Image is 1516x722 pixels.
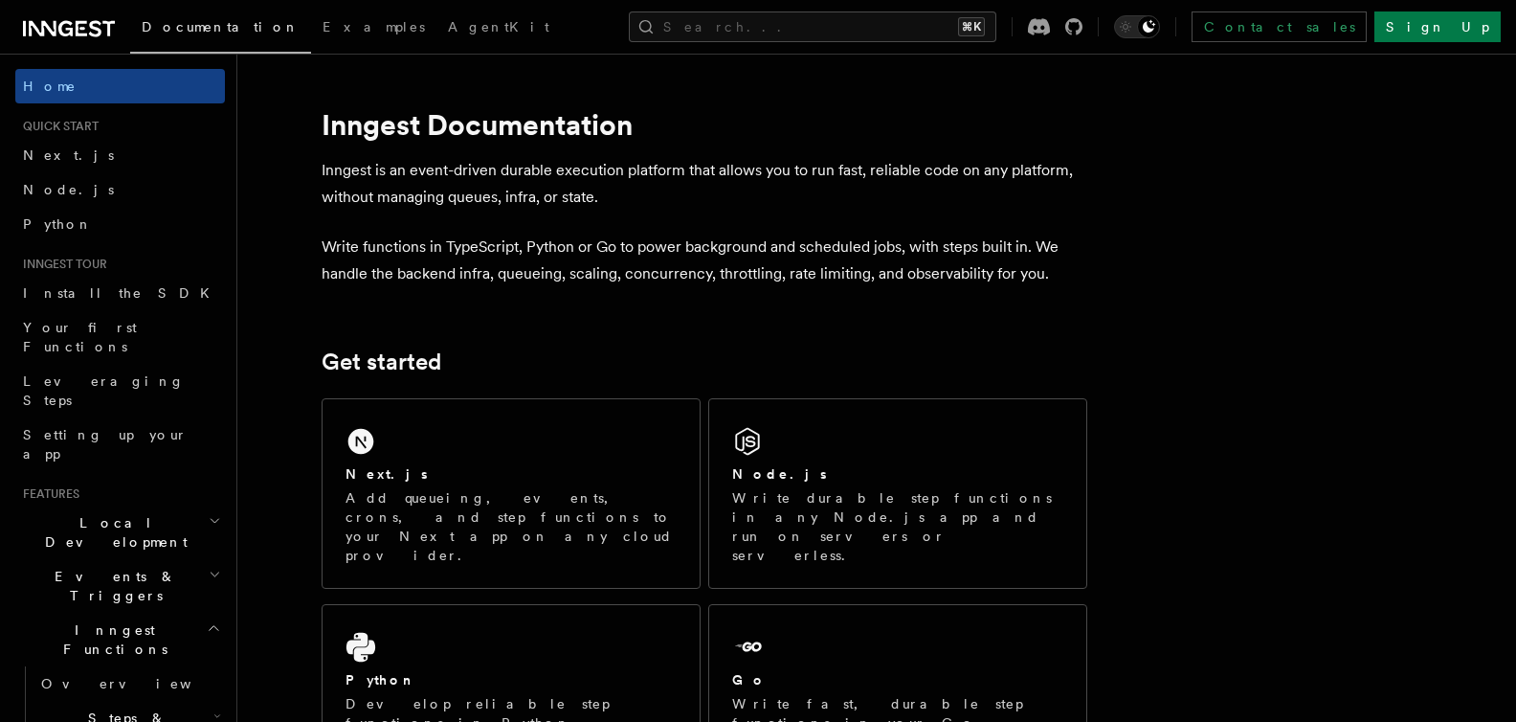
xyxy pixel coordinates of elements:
[142,19,300,34] span: Documentation
[322,234,1087,287] p: Write functions in TypeScript, Python or Go to power background and scheduled jobs, with steps bu...
[436,6,561,52] a: AgentKit
[15,486,79,502] span: Features
[15,310,225,364] a: Your first Functions
[1114,15,1160,38] button: Toggle dark mode
[322,398,701,589] a: Next.jsAdd queueing, events, crons, and step functions to your Next app on any cloud provider.
[33,666,225,701] a: Overview
[708,398,1087,589] a: Node.jsWrite durable step functions in any Node.js app and run on servers or serverless.
[629,11,996,42] button: Search...⌘K
[23,320,137,354] span: Your first Functions
[346,670,416,689] h2: Python
[15,513,209,552] span: Local Development
[15,559,225,613] button: Events & Triggers
[15,207,225,241] a: Python
[311,6,436,52] a: Examples
[323,19,425,34] span: Examples
[15,567,209,605] span: Events & Triggers
[23,182,114,197] span: Node.js
[732,488,1063,565] p: Write durable step functions in any Node.js app and run on servers or serverless.
[15,257,107,272] span: Inngest tour
[322,157,1087,211] p: Inngest is an event-driven durable execution platform that allows you to run fast, reliable code ...
[23,77,77,96] span: Home
[23,373,185,408] span: Leveraging Steps
[23,147,114,163] span: Next.js
[346,488,677,565] p: Add queueing, events, crons, and step functions to your Next app on any cloud provider.
[15,172,225,207] a: Node.js
[346,464,428,484] h2: Next.js
[15,69,225,103] a: Home
[322,107,1087,142] h1: Inngest Documentation
[1192,11,1367,42] a: Contact sales
[15,620,207,659] span: Inngest Functions
[1374,11,1501,42] a: Sign Up
[15,506,225,559] button: Local Development
[41,676,238,691] span: Overview
[958,17,985,36] kbd: ⌘K
[15,417,225,471] a: Setting up your app
[130,6,311,54] a: Documentation
[448,19,549,34] span: AgentKit
[15,276,225,310] a: Install the SDK
[732,464,827,484] h2: Node.js
[23,427,188,462] span: Setting up your app
[322,349,441,375] a: Get started
[23,285,221,301] span: Install the SDK
[23,216,93,232] span: Python
[15,119,99,134] span: Quick start
[15,613,225,666] button: Inngest Functions
[732,670,767,689] h2: Go
[15,364,225,417] a: Leveraging Steps
[15,138,225,172] a: Next.js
